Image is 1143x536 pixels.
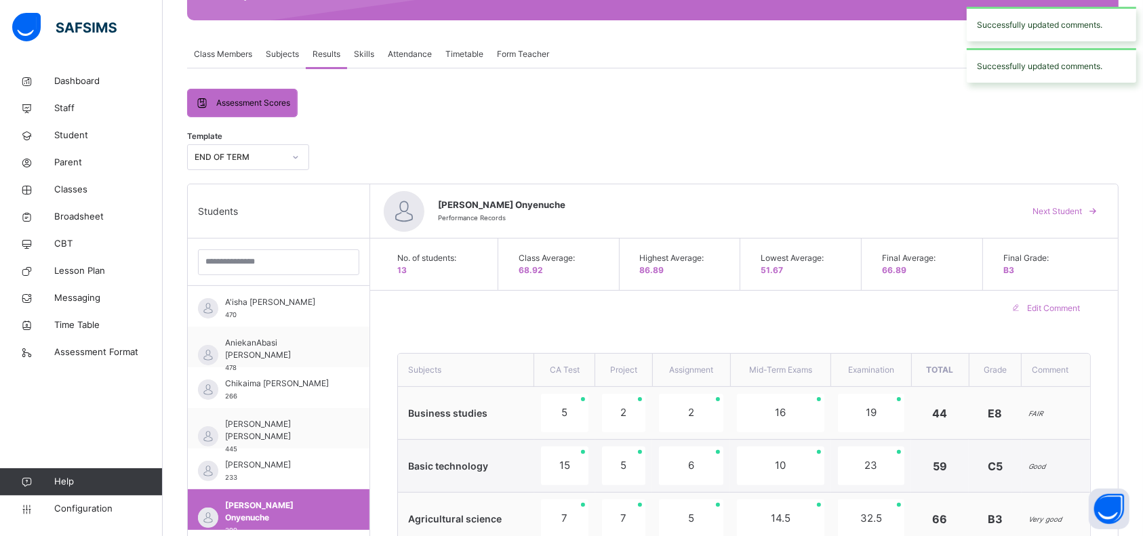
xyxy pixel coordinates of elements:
i: FAIR [1028,409,1043,417]
th: Mid-Term Exams [730,354,830,387]
span: 66.89 [882,265,906,275]
span: Broadsheet [54,210,163,224]
span: 59 [933,459,947,473]
span: [PERSON_NAME] Onyenuche [438,199,1008,212]
span: 478 [225,364,237,371]
div: 19 [838,394,904,432]
span: 66 [933,512,948,526]
span: [PERSON_NAME] [225,459,339,471]
th: Examination [831,354,911,387]
span: Edit Comment [1027,302,1080,314]
span: 233 [225,474,237,481]
span: Attendance [388,48,432,60]
span: 399 [225,527,237,534]
img: default.svg [198,461,218,481]
span: Dashboard [54,75,163,88]
th: Assignment [652,354,730,387]
img: default.svg [198,298,218,318]
span: Lesson Plan [54,264,163,278]
div: Successfully updated comments. [967,7,1136,41]
th: CA Test [534,354,595,387]
span: 445 [225,445,237,453]
span: A'isha [PERSON_NAME] [225,296,339,308]
span: 13 [397,265,407,275]
span: B3 [1003,265,1014,275]
div: 5 [602,447,646,485]
span: [PERSON_NAME] Onyenuche [225,499,339,524]
th: Comment [1022,354,1090,387]
span: Time Table [54,318,163,332]
span: E8 [988,407,1002,420]
span: Parent [54,156,163,169]
span: Final Grade: [1003,252,1091,264]
span: Class Average: [519,252,605,264]
span: C5 [988,459,1003,473]
span: No. of students: [397,252,484,264]
div: 2 [659,394,723,432]
span: AniekanAbasi [PERSON_NAME] [225,337,339,361]
span: Help [54,475,162,489]
span: 86.89 [640,265,664,275]
div: 10 [737,447,824,485]
span: Agricultural science [408,513,502,524]
th: Grade [969,354,1022,387]
span: Lowest Average: [761,252,847,264]
th: Project [595,354,653,387]
span: Staff [54,102,163,115]
div: 16 [737,394,824,432]
span: 266 [225,392,237,400]
span: Basic technology [408,460,488,472]
span: Classes [54,183,163,197]
span: 68.92 [519,265,543,275]
span: B3 [988,512,1003,526]
span: Business studies [408,407,487,419]
span: 44 [933,407,948,420]
span: Students [198,204,238,218]
button: Open asap [1089,489,1129,529]
span: Subjects [266,48,299,60]
span: Class Members [194,48,252,60]
i: Good [1028,462,1045,470]
img: default.svg [384,191,424,232]
span: 470 [225,311,237,318]
span: Chikaima [PERSON_NAME] [225,377,339,390]
div: 15 [541,447,588,485]
img: default.svg [198,426,218,447]
span: Next Student [1032,205,1082,218]
span: Configuration [54,502,162,516]
span: Messaging [54,291,163,305]
span: Skills [354,48,374,60]
i: Very good [1028,515,1062,523]
div: 23 [838,447,904,485]
img: default.svg [198,345,218,365]
span: [PERSON_NAME] [PERSON_NAME] [225,418,339,442]
span: Final Average: [882,252,969,264]
span: Template [187,131,222,142]
span: Student [54,129,163,142]
th: Subjects [398,354,534,387]
img: default.svg [198,508,218,528]
span: Performance Records [438,214,506,222]
span: Assessment Format [54,346,163,359]
img: safsims [12,13,117,41]
div: 5 [541,394,588,432]
span: Total [927,365,954,375]
span: Assessment Scores [216,97,290,109]
div: 2 [602,394,646,432]
span: Highest Average: [640,252,727,264]
div: END OF TERM [195,151,284,163]
div: 6 [659,447,723,485]
span: 51.67 [761,265,783,275]
img: default.svg [198,379,218,400]
span: Results [313,48,340,60]
div: Successfully updated comments. [967,48,1136,83]
span: CBT [54,237,163,251]
span: Form Teacher [497,48,549,60]
span: Timetable [445,48,483,60]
